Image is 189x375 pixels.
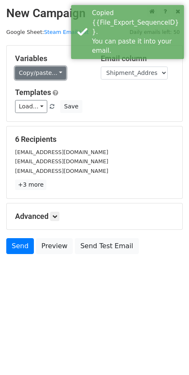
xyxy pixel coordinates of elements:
small: Google Sheet: [6,29,89,35]
h2: New Campaign [6,6,183,21]
a: Load... [15,100,47,113]
h5: Variables [15,54,88,63]
div: Copied {{File_Export_SequenceID}}. You can paste it into your email. [92,8,181,56]
small: [EMAIL_ADDRESS][DOMAIN_NAME] [15,168,108,174]
iframe: Chat Widget [147,335,189,375]
small: [EMAIL_ADDRESS][DOMAIN_NAME] [15,149,108,155]
a: Copy/paste... [15,67,66,80]
a: Send [6,238,34,254]
h5: 6 Recipients [15,135,174,144]
a: Send Test Email [75,238,138,254]
a: Preview [36,238,73,254]
button: Save [60,100,82,113]
a: Steam Email List [44,29,89,35]
a: Templates [15,88,51,97]
a: +3 more [15,180,46,190]
h5: Advanced [15,212,174,221]
small: [EMAIL_ADDRESS][DOMAIN_NAME] [15,158,108,164]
